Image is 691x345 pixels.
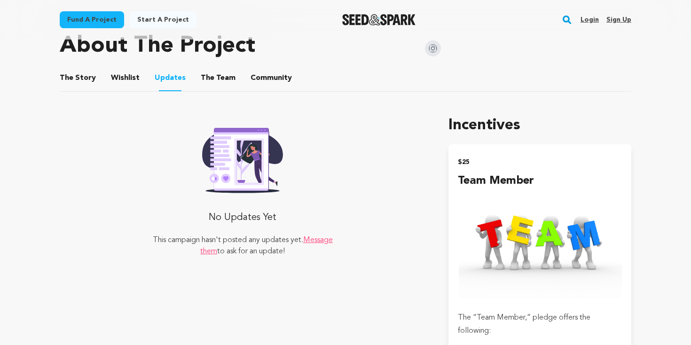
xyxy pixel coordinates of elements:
span: Wishlist [111,72,140,84]
h1: Incentives [448,114,631,137]
p: The “Team Member,” pledge offers the following: [458,311,622,337]
h1: About The Project [60,35,255,57]
span: Team [201,72,236,84]
span: Community [251,72,292,84]
img: Seed&Spark Rafiki Image [195,122,291,193]
h2: $25 [458,156,622,169]
img: Seed&Spark Instagram Icon [425,40,441,56]
span: Story [60,72,96,84]
span: Updates [155,72,186,84]
p: This campaign hasn't posted any updates yet. to ask for an update! [151,235,334,257]
a: Sign up [606,12,631,27]
p: No Updates Yet [151,208,334,227]
h4: Team Member [458,172,622,189]
span: The [60,72,73,84]
img: incentive [458,189,622,304]
a: Seed&Spark Homepage [342,14,416,25]
a: Fund a project [60,11,124,28]
a: Login [581,12,599,27]
span: The [201,72,214,84]
a: Message them [200,236,333,255]
img: Seed&Spark Logo Dark Mode [342,14,416,25]
a: Start a project [130,11,196,28]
